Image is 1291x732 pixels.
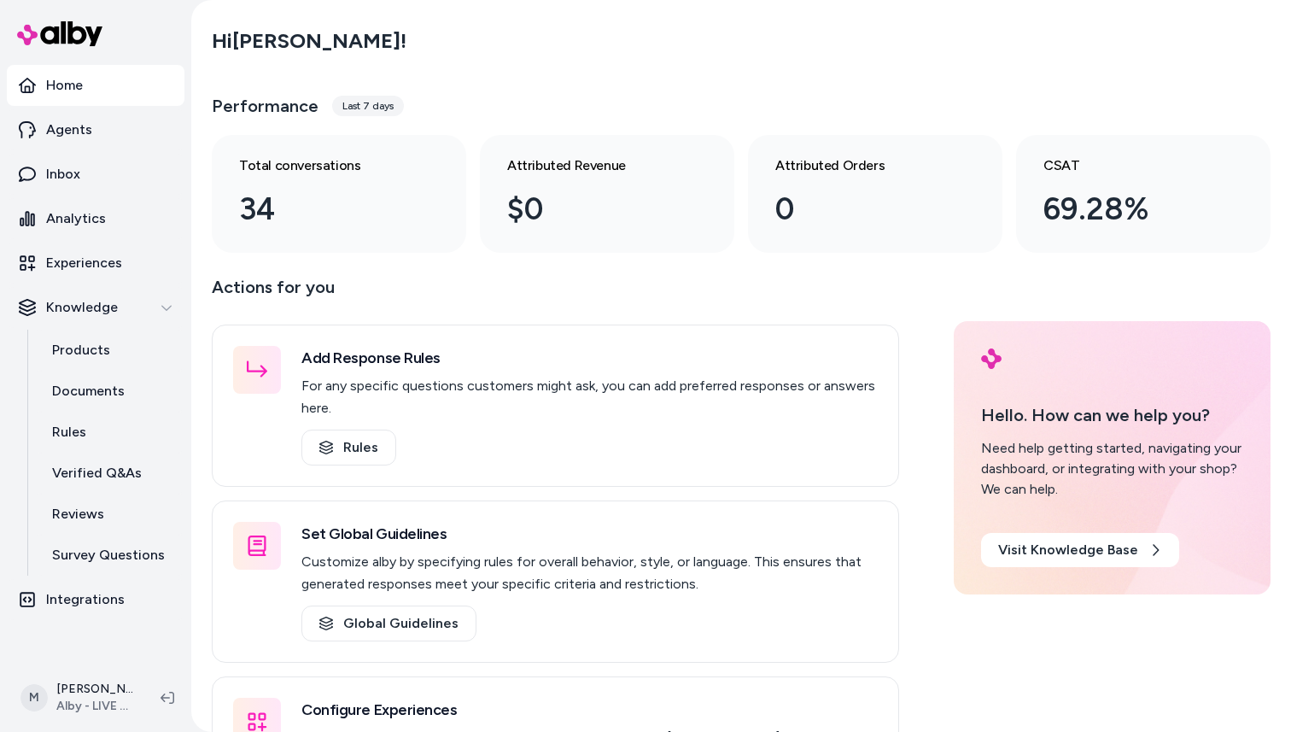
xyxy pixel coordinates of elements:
[7,198,184,239] a: Analytics
[35,412,184,453] a: Rules
[1043,186,1216,232] div: 69.28%
[46,253,122,273] p: Experiences
[507,186,680,232] div: $0
[7,287,184,328] button: Knowledge
[35,371,184,412] a: Documents
[52,545,165,565] p: Survey Questions
[301,551,878,595] p: Customize alby by specifying rules for overall behavior, style, or language. This ensures that ge...
[35,453,184,494] a: Verified Q&As
[239,186,412,232] div: 34
[212,28,406,54] h2: Hi [PERSON_NAME] !
[20,684,48,712] span: M
[301,375,878,419] p: For any specific questions customers might ask, you can add preferred responses or answers here.
[52,381,125,401] p: Documents
[7,579,184,620] a: Integrations
[52,504,104,524] p: Reviews
[981,348,1002,369] img: alby Logo
[212,273,899,314] p: Actions for you
[301,522,878,546] h3: Set Global Guidelines
[35,494,184,535] a: Reviews
[1043,155,1216,176] h3: CSAT
[7,65,184,106] a: Home
[17,21,102,46] img: alby Logo
[212,94,318,118] h3: Performance
[35,330,184,371] a: Products
[7,243,184,284] a: Experiences
[52,422,86,442] p: Rules
[301,430,396,466] a: Rules
[10,671,147,725] button: M[PERSON_NAME]Alby - LIVE on [DOMAIN_NAME]
[1016,135,1271,253] a: CSAT 69.28%
[52,463,142,483] p: Verified Q&As
[56,681,133,698] p: [PERSON_NAME]
[46,208,106,229] p: Analytics
[981,438,1243,500] div: Need help getting started, navigating your dashboard, or integrating with your shop? We can help.
[7,154,184,195] a: Inbox
[46,75,83,96] p: Home
[52,340,110,360] p: Products
[46,120,92,140] p: Agents
[46,164,80,184] p: Inbox
[35,535,184,576] a: Survey Questions
[507,155,680,176] h3: Attributed Revenue
[7,109,184,150] a: Agents
[46,297,118,318] p: Knowledge
[981,533,1179,567] a: Visit Knowledge Base
[480,135,734,253] a: Attributed Revenue $0
[332,96,404,116] div: Last 7 days
[301,698,878,722] h3: Configure Experiences
[301,606,476,641] a: Global Guidelines
[46,589,125,610] p: Integrations
[212,135,466,253] a: Total conversations 34
[775,186,948,232] div: 0
[775,155,948,176] h3: Attributed Orders
[981,402,1243,428] p: Hello. How can we help you?
[239,155,412,176] h3: Total conversations
[748,135,1002,253] a: Attributed Orders 0
[56,698,133,715] span: Alby - LIVE on [DOMAIN_NAME]
[301,346,878,370] h3: Add Response Rules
